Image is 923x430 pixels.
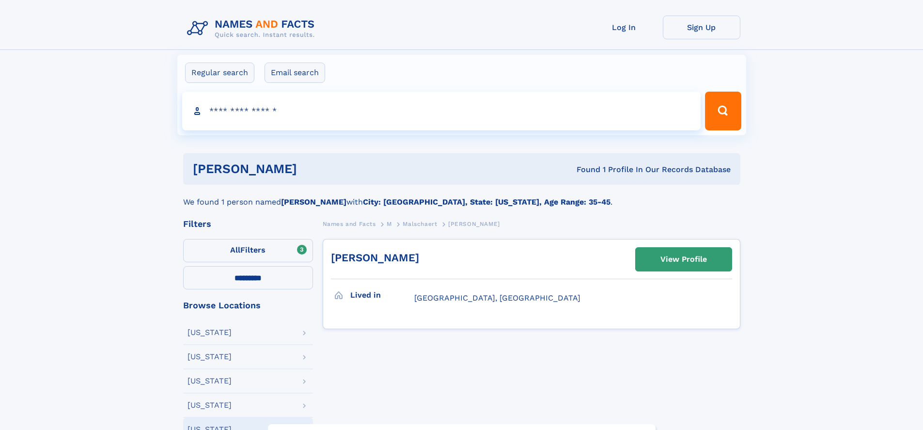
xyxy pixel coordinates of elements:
[183,220,313,228] div: Filters
[183,16,323,42] img: Logo Names and Facts
[403,218,437,230] a: Malschaert
[188,329,232,336] div: [US_STATE]
[585,16,663,39] a: Log In
[265,63,325,83] label: Email search
[188,401,232,409] div: [US_STATE]
[281,197,346,207] b: [PERSON_NAME]
[323,218,376,230] a: Names and Facts
[660,248,707,271] div: View Profile
[193,163,437,175] h1: [PERSON_NAME]
[705,92,741,130] button: Search Button
[188,353,232,361] div: [US_STATE]
[636,248,732,271] a: View Profile
[448,221,500,227] span: [PERSON_NAME]
[414,293,580,303] span: [GEOGRAPHIC_DATA], [GEOGRAPHIC_DATA]
[663,16,740,39] a: Sign Up
[183,239,313,262] label: Filters
[403,221,437,227] span: Malschaert
[183,301,313,310] div: Browse Locations
[437,164,731,175] div: Found 1 Profile In Our Records Database
[387,218,392,230] a: M
[188,377,232,385] div: [US_STATE]
[331,252,419,264] a: [PERSON_NAME]
[182,92,701,130] input: search input
[230,245,240,255] span: All
[363,197,610,207] b: City: [GEOGRAPHIC_DATA], State: [US_STATE], Age Range: 35-45
[350,287,414,303] h3: Lived in
[183,185,740,208] div: We found 1 person named with .
[387,221,392,227] span: M
[185,63,254,83] label: Regular search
